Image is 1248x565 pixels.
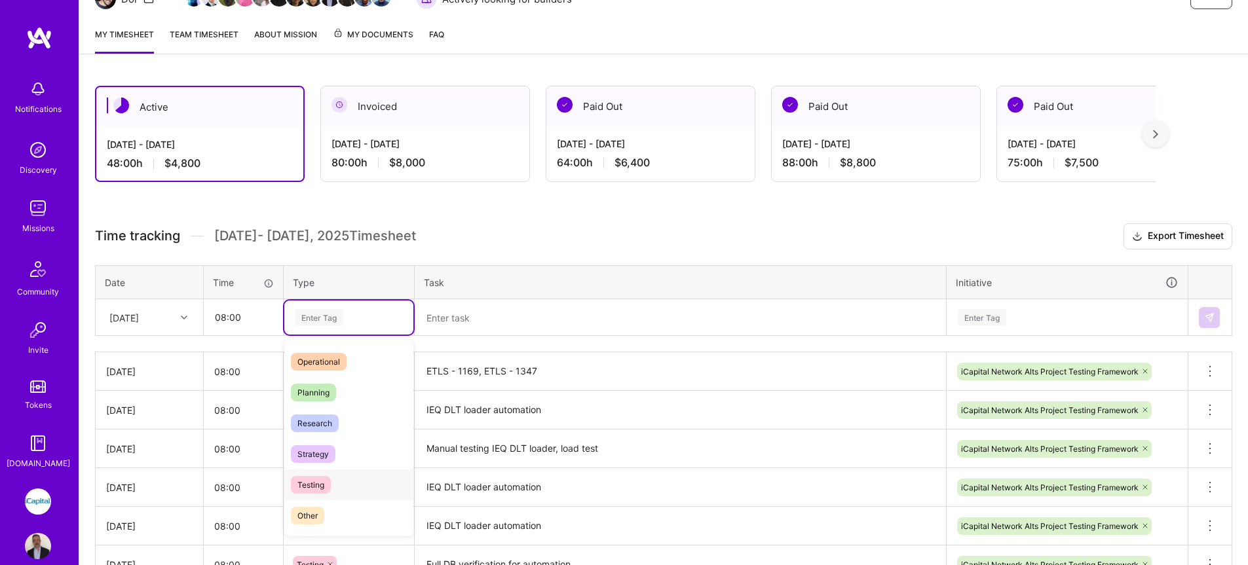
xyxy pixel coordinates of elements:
div: Paid Out [997,86,1205,126]
img: Paid Out [782,97,798,113]
div: [DATE] [106,365,193,378]
span: iCapital Network Alts Project Testing Framework [961,367,1139,376]
div: 75:00 h [1008,156,1195,170]
div: Tokens [25,398,52,412]
input: HH:MM [204,354,283,389]
div: [DATE] [106,481,193,494]
span: [DATE] - [DATE] , 2025 Timesheet [214,228,416,244]
span: Operational [291,353,347,371]
a: User Avatar [22,533,54,559]
div: Invite [28,343,48,357]
textarea: IEQ DLT loader automation [416,469,945,505]
div: 64:00 h [557,156,744,170]
i: icon Download [1132,230,1143,244]
span: iCapital Network Alts Project Testing Framework [961,521,1139,531]
a: My Documents [333,27,413,54]
div: Community [17,285,59,299]
img: Paid Out [1008,97,1023,113]
span: Time tracking [95,228,180,244]
a: iCapital: Building an Alternative Investment Marketplace [22,488,54,515]
span: $4,800 [164,156,200,170]
div: [DATE] - [DATE] [782,137,970,151]
div: [DATE] [106,403,193,417]
span: $8,800 [840,156,876,170]
img: bell [25,76,51,102]
div: [DATE] - [DATE] [557,137,744,151]
textarea: ETLS - 1169, ETLS - 1347 [416,354,945,390]
img: Invoiced [331,97,347,113]
img: Submit [1204,312,1215,323]
a: Team timesheet [170,27,238,54]
div: [DOMAIN_NAME] [7,456,70,470]
div: [DATE] [109,310,139,324]
div: [DATE] - [DATE] [331,137,519,151]
div: Notifications [15,102,62,116]
i: icon Chevron [181,314,187,321]
div: Invoiced [321,86,529,126]
div: Paid Out [546,86,755,126]
div: Missions [22,221,54,235]
a: FAQ [429,27,444,54]
div: Time [213,276,274,289]
a: My timesheet [95,27,154,54]
span: $7,500 [1065,156,1099,170]
img: tokens [30,380,46,393]
img: Paid Out [557,97,573,113]
textarea: Manual testing IEQ DLT loader, load test [416,431,945,467]
button: Export Timesheet [1124,223,1232,249]
a: About Mission [254,27,317,54]
span: Research [291,414,339,432]
div: 48:00 h [107,156,293,170]
div: [DATE] - [DATE] [107,137,293,151]
img: teamwork [25,195,51,221]
div: [DATE] [106,442,193,456]
input: HH:MM [204,509,283,543]
img: right [1153,130,1158,139]
img: User Avatar [25,533,51,559]
div: [DATE] [106,519,193,533]
img: logo [26,26,52,50]
span: Testing [291,476,331,494]
div: 80:00 h [331,156,519,170]
img: guide book [25,430,51,456]
div: Enter Tag [295,307,343,327]
span: $6,400 [615,156,650,170]
textarea: IEQ DLT loader automation [416,508,945,544]
div: Enter Tag [958,307,1006,327]
div: Paid Out [772,86,980,126]
input: HH:MM [204,393,283,428]
span: $8,000 [389,156,425,170]
span: Strategy [291,445,335,463]
input: HH:MM [204,300,282,335]
div: [DATE] - [DATE] [1008,137,1195,151]
span: iCapital Network Alts Project Testing Framework [961,483,1139,492]
img: discovery [25,137,51,163]
img: Community [22,253,54,285]
span: iCapital Network Alts Project Testing Framework [961,405,1139,415]
input: HH:MM [204,431,283,466]
span: Other [291,507,324,524]
th: Task [415,265,947,299]
img: Active [113,98,129,113]
div: 88:00 h [782,156,970,170]
span: iCapital Network Alts Project Testing Framework [961,444,1139,454]
div: Initiative [956,275,1179,290]
span: Planning [291,384,336,401]
span: My Documents [333,27,413,42]
input: HH:MM [204,470,283,505]
div: Discovery [20,163,57,177]
img: iCapital: Building an Alternative Investment Marketplace [25,488,51,515]
div: Active [96,87,303,127]
textarea: IEQ DLT loader automation [416,392,945,428]
img: Invite [25,317,51,343]
th: Type [284,265,415,299]
th: Date [96,265,204,299]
